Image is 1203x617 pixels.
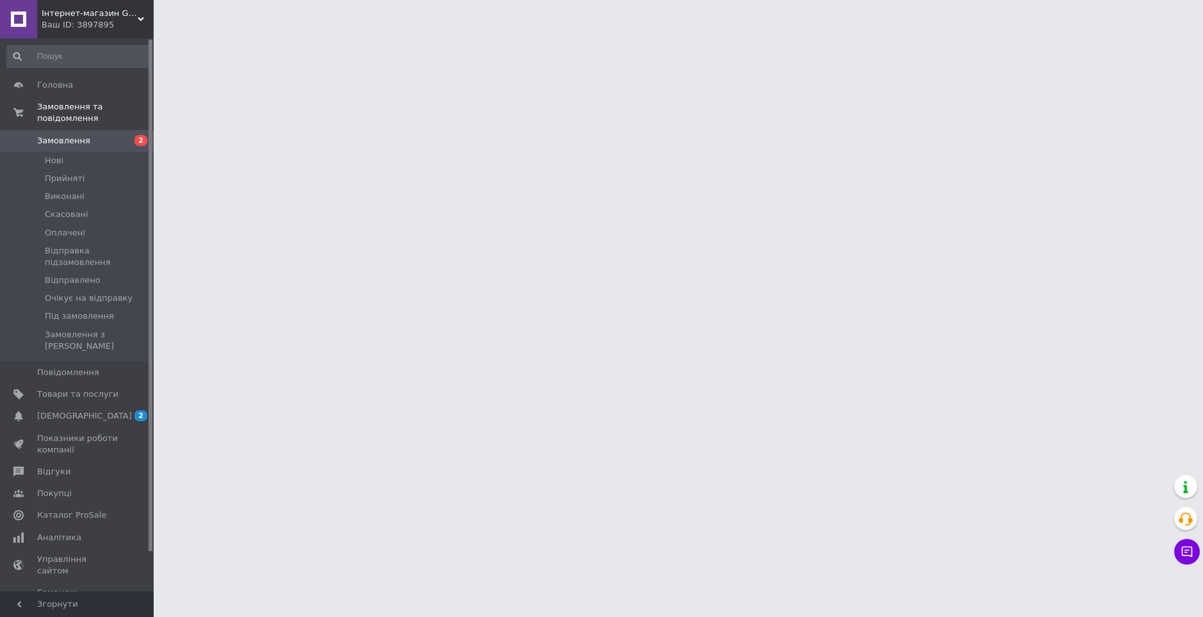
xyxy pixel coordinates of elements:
[37,587,118,610] span: Гаманець компанії
[45,275,101,286] span: Відправлено
[37,135,90,147] span: Замовлення
[45,310,114,322] span: Під замовлення
[37,389,118,400] span: Товари та послуги
[37,410,132,422] span: [DEMOGRAPHIC_DATA]
[37,433,118,456] span: Показники роботи компанії
[45,329,150,352] span: Замовлення з [PERSON_NAME]
[45,191,85,202] span: Виконані
[45,292,133,304] span: Очікує на відправку
[37,488,72,499] span: Покупці
[37,79,73,91] span: Головна
[37,101,154,124] span: Замовлення та повідомлення
[1174,539,1200,565] button: Чат з покупцем
[37,466,70,477] span: Відгуки
[45,173,85,184] span: Прийняті
[45,209,88,220] span: Скасовані
[134,135,147,146] span: 2
[42,19,154,31] div: Ваш ID: 3897895
[37,367,99,378] span: Повідомлення
[45,227,85,239] span: Оплачені
[42,8,138,19] span: Інтернет-магазин GIFTTISHOP
[37,532,81,543] span: Аналітика
[6,45,151,68] input: Пошук
[134,410,147,421] span: 2
[45,155,63,166] span: Нові
[37,509,106,521] span: Каталог ProSale
[37,554,118,577] span: Управління сайтом
[45,245,150,268] span: Відправка підзамовлення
